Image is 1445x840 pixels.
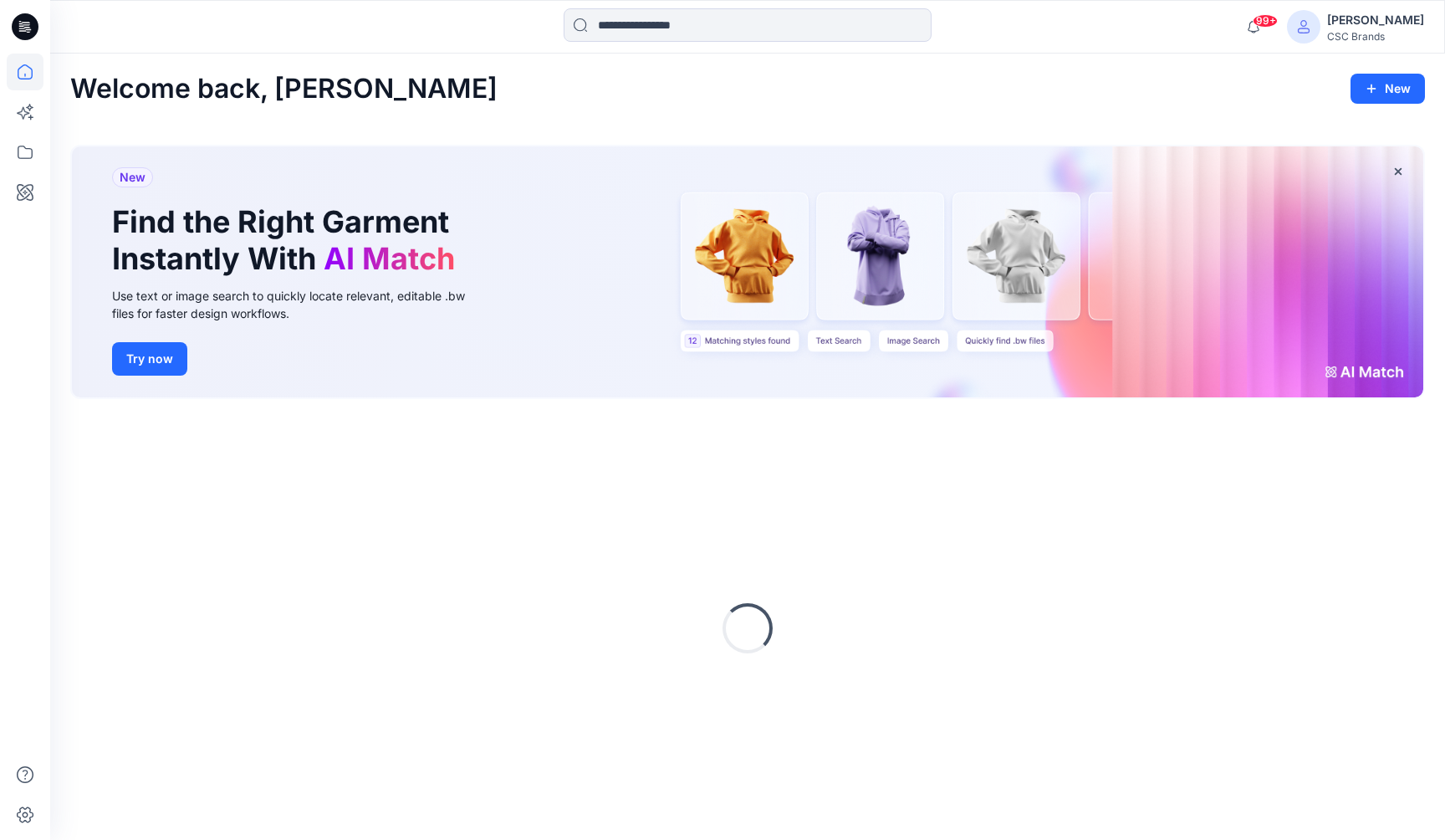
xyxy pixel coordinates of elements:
[1351,74,1425,104] button: New
[1327,30,1424,43] div: CSC Brands
[112,204,463,276] h1: Find the Right Garment Instantly With
[70,74,498,105] h2: Welcome back, [PERSON_NAME]
[120,167,146,187] span: New
[1297,20,1310,33] svg: avatar
[1253,14,1278,28] span: 99+
[324,240,455,277] span: AI Match
[112,342,187,376] button: Try now
[1327,10,1424,30] div: [PERSON_NAME]
[112,287,488,322] div: Use text or image search to quickly locate relevant, editable .bw files for faster design workflows.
